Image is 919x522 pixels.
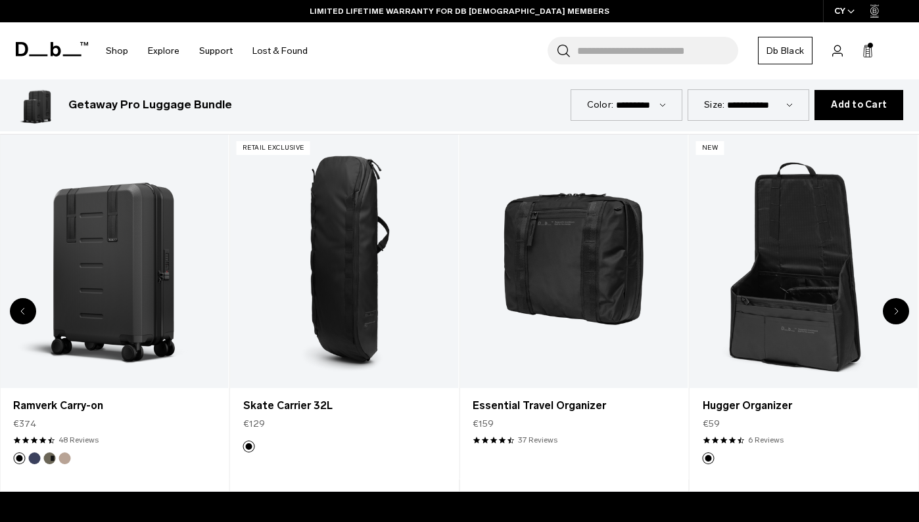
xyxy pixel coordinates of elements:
a: LIMITED LIFETIME WARRANTY FOR DB [DEMOGRAPHIC_DATA] MEMBERS [310,5,609,17]
button: Black Out [13,452,25,464]
p: retail exclusive [237,141,310,155]
a: Support [199,28,233,74]
div: 3 / 8 [230,134,460,492]
a: 37 reviews [518,434,557,446]
img: Getaway Pro Luggage Bundle [16,84,58,126]
span: €374 [13,417,36,431]
div: 4 / 8 [459,134,690,492]
a: Essential Travel Organizer [473,398,675,414]
button: Black Out [243,441,255,452]
span: €159 [473,417,494,431]
label: Size: [704,98,724,112]
span: €59 [703,417,720,431]
button: Black Out [703,452,715,464]
div: Previous slide [10,298,36,324]
a: Lost & Found [252,28,308,74]
a: Essential Travel Organizer [459,135,688,388]
p: New [696,141,724,155]
label: Color: [587,98,614,112]
button: Blue Hour [28,452,40,464]
a: Skate Carrier 32L [230,135,459,388]
a: Hugger Organizer [690,135,918,388]
a: Db Black [758,37,813,64]
a: Ramverk Carry-on [13,398,216,414]
h3: Getaway Pro Luggage Bundle [68,97,232,114]
a: Shop [106,28,128,74]
nav: Main Navigation [96,22,318,79]
button: Fogbow Beige [59,452,70,464]
span: Add to Cart [831,100,887,110]
button: Forest Green [43,452,55,464]
a: 48 reviews [59,434,99,446]
div: Next slide [883,298,909,324]
a: Explore [148,28,179,74]
a: Hugger Organizer [703,398,905,414]
a: Skate Carrier 32L [243,398,446,414]
button: Add to Cart [814,90,903,120]
span: €129 [243,417,265,431]
a: 6 reviews [748,434,784,446]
